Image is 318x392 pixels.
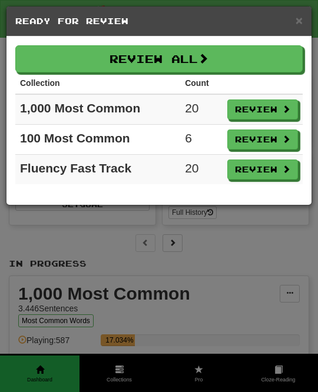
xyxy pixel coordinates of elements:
[180,72,223,94] th: Count
[15,72,180,94] th: Collection
[180,94,223,125] td: 20
[227,99,298,119] button: Review
[227,160,298,180] button: Review
[180,155,223,185] td: 20
[15,45,303,72] button: Review All
[15,155,180,185] td: Fluency Fast Track
[15,125,180,155] td: 100 Most Common
[180,125,223,155] td: 6
[296,14,303,27] span: ×
[15,94,180,125] td: 1,000 Most Common
[15,15,303,27] h5: Ready for Review
[296,14,303,26] button: Close
[227,129,298,150] button: Review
